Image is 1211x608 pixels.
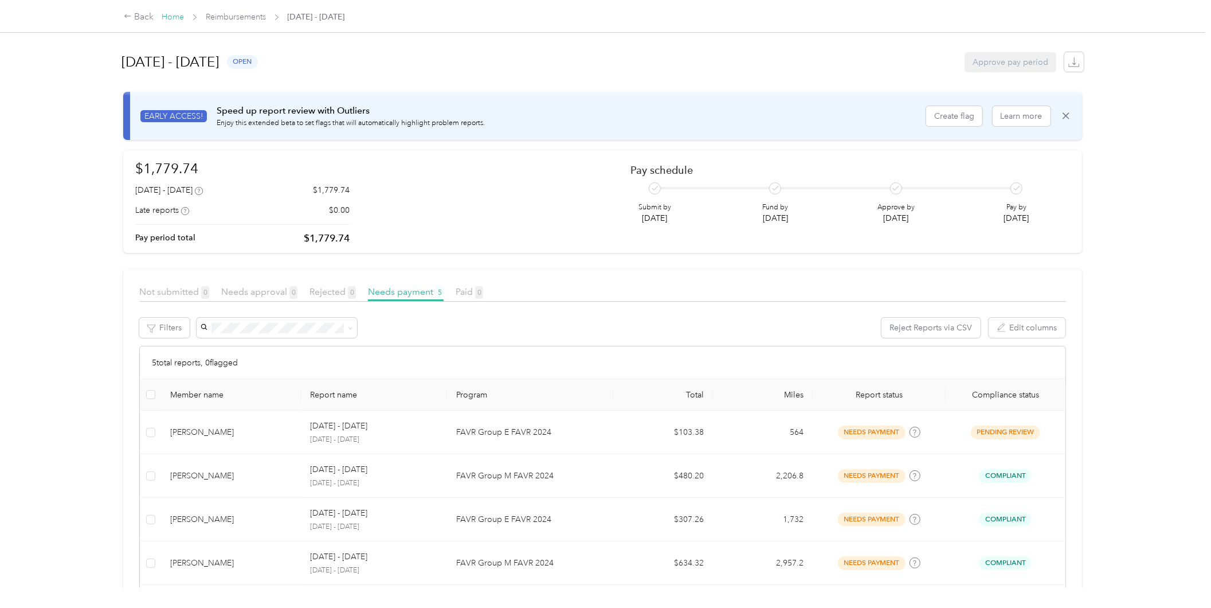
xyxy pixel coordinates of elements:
[447,541,613,585] td: FAVR Group M FAVR 2024
[762,212,788,224] p: [DATE]
[989,318,1065,338] button: Edit columns
[713,411,813,454] td: 564
[1004,212,1029,224] p: [DATE]
[838,426,906,439] span: needs payment
[135,184,203,196] div: [DATE] - [DATE]
[447,379,613,411] th: Program
[475,286,483,299] span: 0
[122,48,219,76] h1: [DATE] - [DATE]
[926,106,982,126] button: Create flag
[161,379,301,411] th: Member name
[227,55,258,68] span: open
[713,541,813,585] td: 2,957.2
[456,286,483,297] span: Paid
[613,454,713,498] td: $480.20
[217,118,485,128] p: Enjoy this extended beta to set flags that will automatically highlight problem reports.
[979,469,1032,482] span: Compliant
[436,286,444,299] span: 5
[309,286,356,297] span: Rejected
[1004,202,1029,213] p: Pay by
[368,286,444,297] span: Needs payment
[838,556,906,570] span: needs payment
[613,411,713,454] td: $103.38
[170,557,292,570] div: [PERSON_NAME]
[140,346,1065,379] div: 5 total reports, 0 flagged
[201,286,209,299] span: 0
[622,390,704,400] div: Total
[221,286,297,297] span: Needs approval
[447,411,613,454] td: FAVR Group E FAVR 2024
[217,104,485,118] p: Speed up report review with Outliers
[713,454,813,498] td: 2,206.8
[613,498,713,541] td: $307.26
[838,513,906,526] span: needs payment
[301,379,447,411] th: Report name
[638,202,671,213] p: Submit by
[124,10,154,24] div: Back
[135,204,189,216] div: Late reports
[993,106,1051,126] button: Learn more
[304,231,350,245] p: $1,779.74
[877,212,915,224] p: [DATE]
[456,470,604,482] p: FAVR Group M FAVR 2024
[310,463,367,476] p: [DATE] - [DATE]
[447,498,613,541] td: FAVR Group E FAVR 2024
[722,390,804,400] div: Miles
[206,12,266,22] a: Reimbursements
[135,158,350,178] h1: $1,779.74
[139,318,190,338] button: Filters
[329,204,350,216] p: $0.00
[288,11,345,23] span: [DATE] - [DATE]
[289,286,297,299] span: 0
[348,286,356,299] span: 0
[613,541,713,585] td: $634.32
[310,420,367,432] p: [DATE] - [DATE]
[170,426,292,439] div: [PERSON_NAME]
[971,426,1040,439] span: pending review
[979,513,1032,526] span: Compliant
[955,390,1056,400] span: Compliance status
[713,498,813,541] td: 1,732
[310,507,367,520] p: [DATE] - [DATE]
[762,202,788,213] p: Fund by
[313,184,350,196] p: $1,779.74
[822,390,936,400] span: Report status
[456,426,604,439] p: FAVR Group E FAVR 2024
[838,469,906,482] span: needs payment
[310,522,438,532] p: [DATE] - [DATE]
[310,566,438,576] p: [DATE] - [DATE]
[877,202,915,213] p: Approve by
[135,232,195,244] p: Pay period total
[162,12,184,22] a: Home
[979,556,1032,570] span: Compliant
[631,164,1050,176] h2: Pay schedule
[456,557,604,570] p: FAVR Group M FAVR 2024
[1147,544,1211,608] iframe: Everlance-gr Chat Button Frame
[170,390,292,400] div: Member name
[170,513,292,526] div: [PERSON_NAME]
[456,513,604,526] p: FAVR Group E FAVR 2024
[447,454,613,498] td: FAVR Group M FAVR 2024
[638,212,671,224] p: [DATE]
[881,318,981,338] button: Reject Reports via CSV
[310,478,438,489] p: [DATE] - [DATE]
[139,286,209,297] span: Not submitted
[140,110,207,122] span: EARLY ACCESS!
[310,551,367,563] p: [DATE] - [DATE]
[310,435,438,445] p: [DATE] - [DATE]
[170,470,292,482] div: [PERSON_NAME]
